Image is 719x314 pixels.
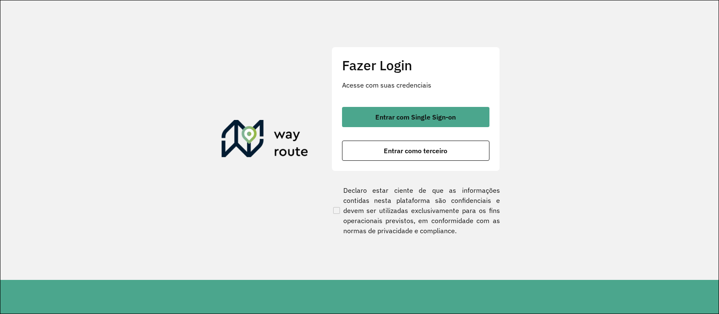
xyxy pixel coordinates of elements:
[342,107,489,127] button: button
[331,185,500,236] label: Declaro estar ciente de que as informações contidas nesta plataforma são confidenciais e devem se...
[384,147,447,154] span: Entrar como terceiro
[375,114,456,120] span: Entrar com Single Sign-on
[222,120,308,160] img: Roteirizador AmbevTech
[342,80,489,90] p: Acesse com suas credenciais
[342,141,489,161] button: button
[342,57,489,73] h2: Fazer Login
